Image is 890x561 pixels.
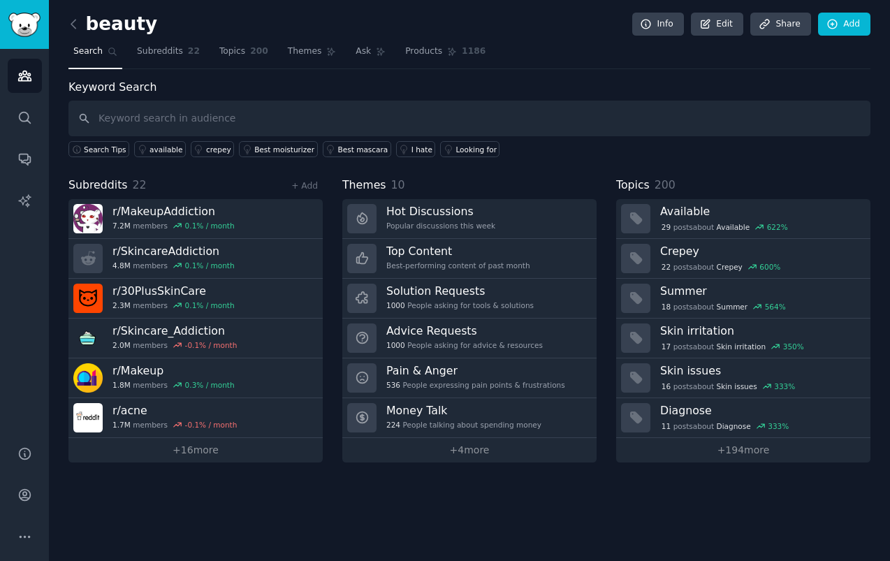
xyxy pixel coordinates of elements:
[440,141,499,157] a: Looking for
[662,222,671,232] span: 29
[191,141,234,157] a: crepey
[660,323,861,338] h3: Skin irritation
[73,284,103,313] img: 30PlusSkinCare
[342,239,597,279] a: Top ContentBest-performing content of past month
[149,145,182,154] div: available
[660,363,861,378] h3: Skin issues
[765,302,786,312] div: 564 %
[8,13,41,37] img: GummySearch logo
[616,199,870,239] a: Available29postsaboutAvailable622%
[616,279,870,319] a: Summer18postsaboutSummer564%
[660,340,805,353] div: post s about
[342,358,597,398] a: Pain & Anger536People expressing pain points & frustrations
[68,199,323,239] a: r/MakeupAddiction7.2Mmembers0.1% / month
[68,319,323,358] a: r/Skincare_Addiction2.0Mmembers-0.1% / month
[68,177,128,194] span: Subreddits
[342,438,597,462] a: +4more
[767,222,788,232] div: 622 %
[73,45,103,58] span: Search
[68,80,156,94] label: Keyword Search
[660,403,861,418] h3: Diagnose
[137,45,183,58] span: Subreddits
[386,261,530,270] div: Best-performing content of past month
[774,381,795,391] div: 333 %
[250,45,268,58] span: 200
[386,340,405,350] span: 1000
[386,363,565,378] h3: Pain & Anger
[338,145,388,154] div: Best mascara
[112,284,235,298] h3: r/ 30PlusSkinCare
[386,420,541,430] div: People talking about spending money
[391,178,405,191] span: 10
[254,145,314,154] div: Best moisturizer
[759,262,780,272] div: 600 %
[717,222,750,232] span: Available
[112,340,131,350] span: 2.0M
[660,261,782,273] div: post s about
[239,141,317,157] a: Best moisturizer
[660,300,787,313] div: post s about
[616,239,870,279] a: Crepey22postsaboutCrepey600%
[351,41,391,69] a: Ask
[342,398,597,438] a: Money Talk224People talking about spending money
[717,302,748,312] span: Summer
[660,284,861,298] h3: Summer
[386,300,405,310] span: 1000
[386,380,565,390] div: People expressing pain points & frustrations
[68,141,129,157] button: Search Tips
[283,41,342,69] a: Themes
[660,420,790,432] div: post s about
[632,13,684,36] a: Info
[73,403,103,432] img: acne
[214,41,273,69] a: Topics200
[411,145,432,154] div: I hate
[112,340,237,350] div: members
[132,41,205,69] a: Subreddits22
[219,45,245,58] span: Topics
[662,381,671,391] span: 16
[68,101,870,136] input: Keyword search in audience
[660,380,796,393] div: post s about
[112,244,235,258] h3: r/ SkincareAddiction
[185,261,235,270] div: 0.1 % / month
[288,45,322,58] span: Themes
[386,403,541,418] h3: Money Talk
[386,284,534,298] h3: Solution Requests
[662,342,671,351] span: 17
[185,300,235,310] div: 0.1 % / month
[386,221,495,231] div: Popular discussions this week
[206,145,231,154] div: crepey
[73,363,103,393] img: Makeup
[386,323,543,338] h3: Advice Requests
[112,323,237,338] h3: r/ Skincare_Addiction
[750,13,810,36] a: Share
[386,380,400,390] span: 536
[68,239,323,279] a: r/SkincareAddiction4.8Mmembers0.1% / month
[818,13,870,36] a: Add
[717,262,743,272] span: Crepey
[717,381,757,391] span: Skin issues
[660,204,861,219] h3: Available
[185,221,235,231] div: 0.1 % / month
[112,363,235,378] h3: r/ Makeup
[112,420,237,430] div: members
[342,199,597,239] a: Hot DiscussionsPopular discussions this week
[68,41,122,69] a: Search
[386,244,530,258] h3: Top Content
[112,403,237,418] h3: r/ acne
[112,380,235,390] div: members
[68,398,323,438] a: r/acne1.7Mmembers-0.1% / month
[662,421,671,431] span: 11
[185,340,238,350] div: -0.1 % / month
[323,141,391,157] a: Best mascara
[112,380,131,390] span: 1.8M
[396,141,436,157] a: I hate
[386,300,534,310] div: People asking for tools & solutions
[112,420,131,430] span: 1.7M
[616,177,650,194] span: Topics
[112,261,235,270] div: members
[717,421,751,431] span: Diagnose
[717,342,766,351] span: Skin irritation
[112,221,131,231] span: 7.2M
[112,221,235,231] div: members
